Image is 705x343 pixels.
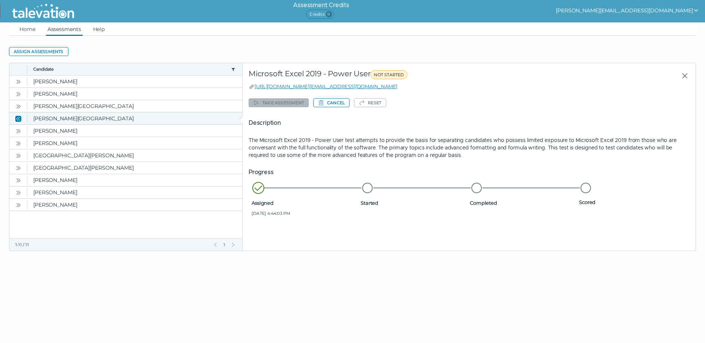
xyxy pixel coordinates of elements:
span: 1 [223,242,226,248]
button: Assign assessments [9,47,68,56]
button: Close [14,114,23,123]
button: Cancel [313,98,350,107]
a: Assessments [46,22,83,36]
a: Home [18,22,37,36]
cds-icon: Open [15,165,21,171]
clr-dg-cell: [PERSON_NAME] [27,199,242,211]
clr-dg-cell: [PERSON_NAME] [27,186,242,198]
cds-icon: Open [15,91,21,97]
clr-dg-cell: [PERSON_NAME] [27,137,242,149]
button: Take assessment [249,98,309,107]
clr-dg-cell: [PERSON_NAME] [27,125,242,137]
p: The Microsoft Excel 2019 - Power User test attempts to provide the basis for separating candidate... [249,136,690,159]
cds-icon: Open [15,79,21,85]
span: 0 [326,11,332,17]
button: Open [14,139,23,148]
div: Microsoft Excel 2019 - Power User [249,69,543,83]
button: Open [14,200,23,209]
span: Assigned [252,200,358,206]
h5: Description [249,118,690,127]
button: Open [14,163,23,172]
clr-dg-cell: [GEOGRAPHIC_DATA][PERSON_NAME] [27,149,242,161]
cds-icon: Close [15,116,21,122]
button: candidate filter [230,66,236,72]
clr-dg-cell: [PERSON_NAME][GEOGRAPHIC_DATA] [27,112,242,124]
span: Started [361,200,467,206]
div: 1-11 / 11 [15,242,208,248]
clr-dg-cell: [GEOGRAPHIC_DATA][PERSON_NAME] [27,162,242,174]
button: Close [675,69,690,83]
span: [DATE] 4:44:03 PM [252,210,358,216]
h6: Assessment Credits [293,1,349,10]
button: Open [14,188,23,197]
button: Open [14,89,23,98]
span: Credits [306,10,333,19]
button: Candidate [33,66,228,72]
clr-dg-cell: [PERSON_NAME] [27,174,242,186]
button: show user actions [556,6,699,15]
clr-dg-cell: [PERSON_NAME] [27,75,242,87]
h5: Progress [249,168,690,177]
clr-dg-cell: [PERSON_NAME][GEOGRAPHIC_DATA] [27,100,242,112]
button: Open [14,77,23,86]
button: Open [14,102,23,111]
button: Open [14,151,23,160]
button: Previous Page [212,242,218,248]
a: Help [92,22,107,36]
cds-icon: Open [15,177,21,183]
cds-icon: Open [15,140,21,146]
img: Talevation_Logo_Transparent_white.png [9,2,77,21]
button: Reset [354,98,386,107]
cds-icon: Open [15,103,21,109]
span: NOT STARTED [370,70,407,79]
a: [URL][DOMAIN_NAME][EMAIL_ADDRESS][DOMAIN_NAME] [255,83,397,89]
button: Next Page [230,242,236,248]
span: Scored [579,199,685,205]
span: Completed [470,200,576,206]
clr-dg-cell: [PERSON_NAME] [27,88,242,100]
button: Open [14,176,23,185]
button: Open [14,126,23,135]
cds-icon: Open [15,190,21,196]
cds-icon: Open [15,128,21,134]
cds-icon: Open [15,153,21,159]
cds-icon: Open [15,202,21,208]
